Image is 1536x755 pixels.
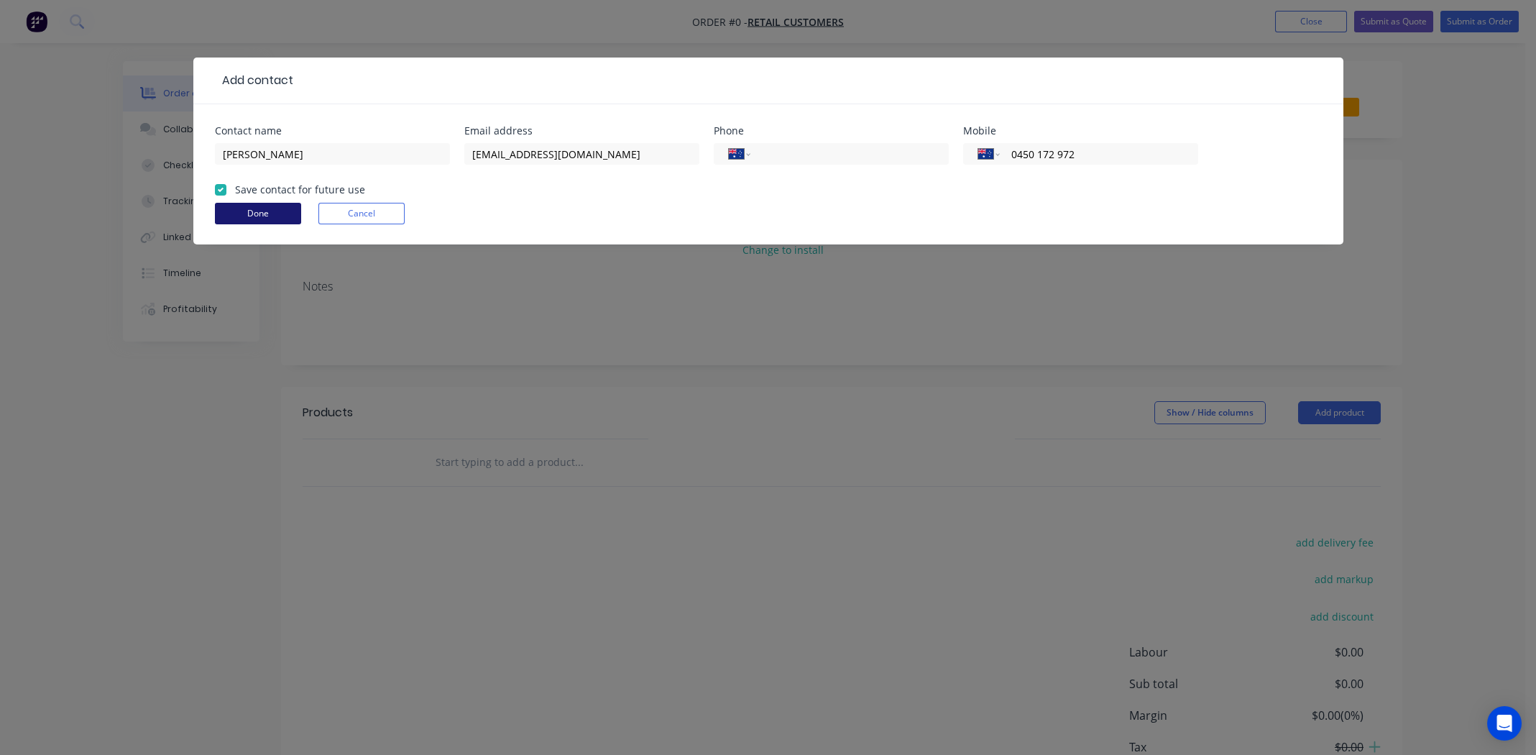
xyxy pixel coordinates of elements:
div: Phone [714,126,949,136]
div: Email address [464,126,699,136]
div: Contact name [215,126,450,136]
div: Add contact [215,72,293,89]
button: Cancel [318,203,405,224]
div: Mobile [963,126,1198,136]
div: Open Intercom Messenger [1487,706,1522,741]
button: Done [215,203,301,224]
label: Save contact for future use [235,182,365,197]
